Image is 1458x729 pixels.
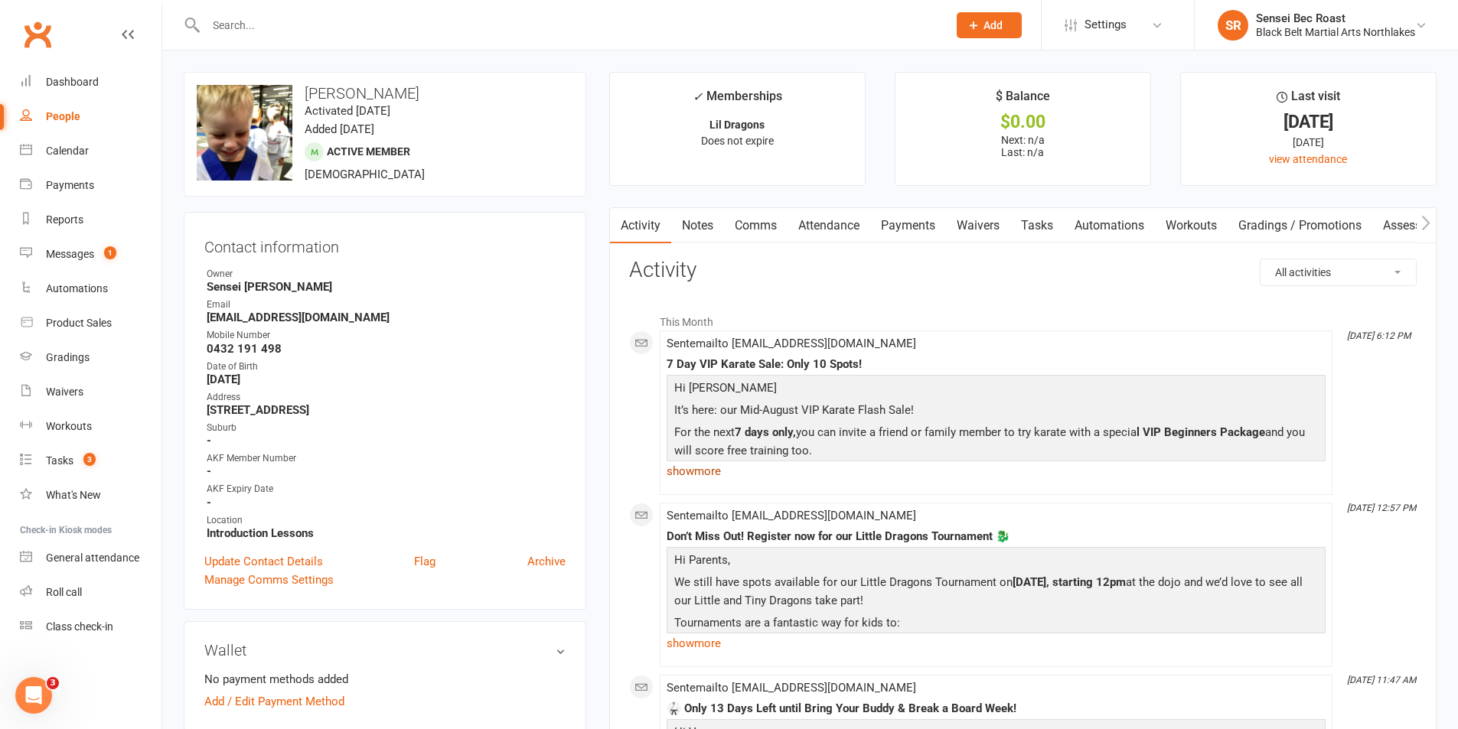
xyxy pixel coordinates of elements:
[207,421,566,435] div: Suburb
[1277,86,1340,114] div: Last visit
[46,179,94,191] div: Payments
[667,509,916,522] span: Sent email to [EMAIL_ADDRESS][DOMAIN_NAME]
[20,306,161,340] a: Product Sales
[20,65,161,99] a: Dashboard
[946,208,1010,243] a: Waivers
[788,208,870,243] a: Attendance
[46,351,90,363] div: Gradings
[46,420,92,432] div: Workouts
[204,642,566,659] h3: Wallet
[527,552,566,571] a: Archive
[670,551,1322,573] p: Hi Parents,
[1347,503,1416,513] i: [DATE] 12:57 PM
[305,168,425,181] span: [DEMOGRAPHIC_DATA]
[204,670,566,688] li: No payment methods added
[20,203,161,237] a: Reports
[204,552,323,571] a: Update Contact Details
[46,454,73,467] div: Tasks
[1085,8,1127,42] span: Settings
[870,208,946,243] a: Payments
[693,89,703,104] i: ✓
[83,453,96,466] span: 3
[670,379,1322,401] p: Hi [PERSON_NAME]
[207,526,566,540] strong: Introduction Lessons
[46,317,112,329] div: Product Sales
[667,681,916,695] span: Sent email to [EMAIL_ADDRESS][DOMAIN_NAME]
[1256,11,1415,25] div: Sensei Bec Roast
[207,373,566,386] strong: [DATE]
[204,233,566,255] h3: Contact information
[207,451,566,466] div: AKF Member Number
[207,482,566,496] div: AKF Expiry Date
[724,208,788,243] a: Comms
[667,702,1326,715] div: 🥋 Only 13 Days Left until Bring Your Buddy & Break a Board Week!
[1013,575,1126,589] span: [DATE], starting 12pm
[20,168,161,203] a: Payments
[15,677,52,714] iframe: Intercom live chat
[305,122,374,136] time: Added [DATE]
[18,15,57,54] a: Clubworx
[1228,208,1372,243] a: Gradings / Promotions
[667,337,916,350] span: Sent email to [EMAIL_ADDRESS][DOMAIN_NAME]
[46,213,83,226] div: Reports
[1269,153,1347,165] a: view attendance
[671,208,724,243] a: Notes
[667,358,1326,371] div: 7 Day VIP Karate Sale: Only 10 Spots!
[701,135,774,147] span: Does not expire
[46,282,108,295] div: Automations
[20,444,161,478] a: Tasks 3
[207,360,566,374] div: Date of Birth
[207,311,566,324] strong: [EMAIL_ADDRESS][DOMAIN_NAME]
[1195,134,1422,151] div: [DATE]
[20,134,161,168] a: Calendar
[207,464,566,478] strong: -
[204,692,344,711] a: Add / Edit Payment Method
[1195,114,1422,130] div: [DATE]
[207,390,566,405] div: Address
[46,489,101,501] div: What's New
[1347,675,1416,685] i: [DATE] 11:47 AM
[46,76,99,88] div: Dashboard
[207,403,566,417] strong: [STREET_ADDRESS]
[909,114,1137,130] div: $0.00
[983,19,1003,31] span: Add
[46,586,82,598] div: Roll call
[46,386,83,398] div: Waivers
[1256,25,1415,39] div: Black Belt Martial Arts Northlakes
[610,208,671,243] a: Activity
[909,134,1137,158] p: Next: n/a Last: n/a
[957,12,1022,38] button: Add
[1347,330,1411,341] i: [DATE] 6:12 PM
[46,552,139,564] div: General attendance
[20,478,161,513] a: What's New
[1155,208,1228,243] a: Workouts
[709,119,765,131] strong: Lil Dragons
[20,541,161,575] a: General attendance kiosk mode
[667,633,1326,654] a: show more
[104,246,116,259] span: 1
[207,496,566,509] strong: -
[197,85,573,102] h3: [PERSON_NAME]
[207,267,566,282] div: Owner
[735,425,796,439] span: 7 days only,
[207,298,566,312] div: Email
[207,434,566,447] strong: -
[20,409,161,444] a: Workouts
[20,575,161,610] a: Roll call
[670,573,1322,613] p: We still have spots available for our Little Dragons Tournament on at the dojo and we’d love to s...
[201,15,937,36] input: Search...
[46,110,80,122] div: People
[629,306,1417,330] li: This Month
[20,340,161,375] a: Gradings
[996,86,1050,114] div: $ Balance
[47,677,59,689] span: 3
[20,99,161,134] a: People
[20,272,161,306] a: Automations
[670,401,1322,423] p: It’s here: our Mid-August VIP Karate Flash Sale!
[414,552,435,571] a: Flag
[204,571,334,589] a: Manage Comms Settings
[1137,425,1265,439] span: l VIP Beginners Package
[1218,10,1248,41] div: SR
[46,145,89,157] div: Calendar
[207,513,566,528] div: Location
